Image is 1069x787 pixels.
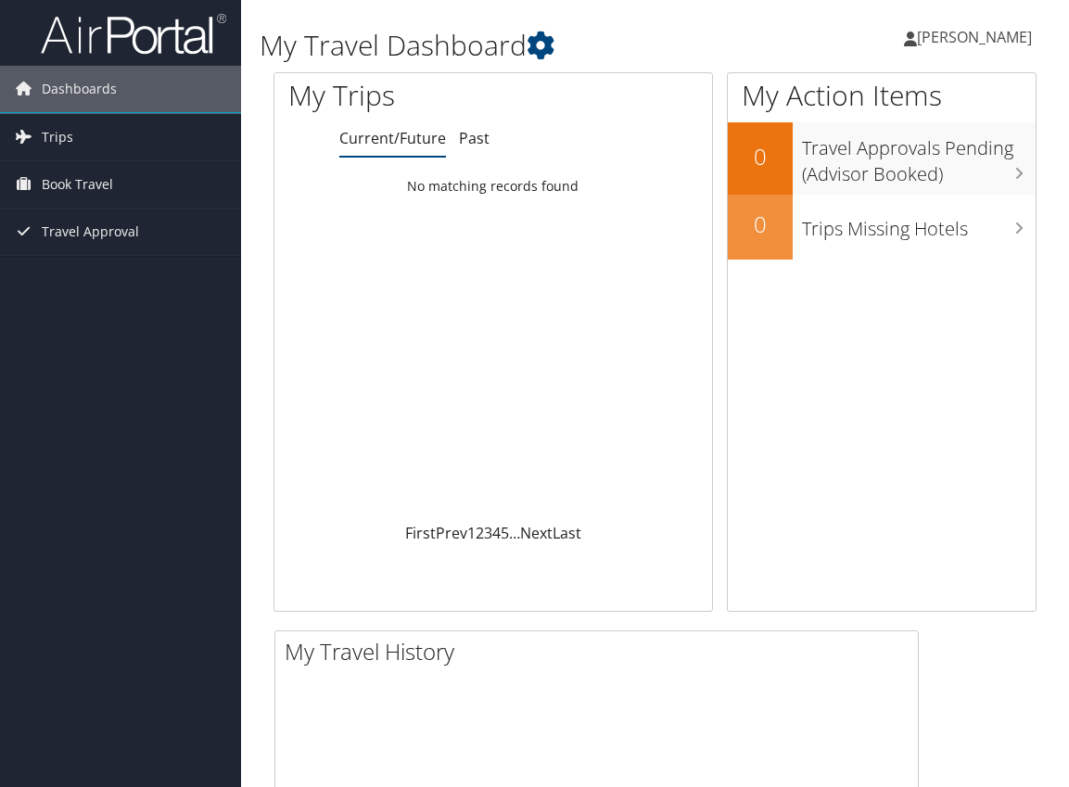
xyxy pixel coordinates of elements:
[274,170,712,203] td: No matching records found
[520,523,553,543] a: Next
[917,27,1032,47] span: [PERSON_NAME]
[459,128,490,148] a: Past
[509,523,520,543] span: …
[728,141,793,172] h2: 0
[802,207,1036,242] h3: Trips Missing Hotels
[501,523,509,543] a: 5
[476,523,484,543] a: 2
[405,523,436,543] a: First
[41,12,226,56] img: airportal-logo.png
[339,128,446,148] a: Current/Future
[285,636,918,667] h2: My Travel History
[728,209,793,240] h2: 0
[288,76,515,115] h1: My Trips
[802,126,1036,187] h3: Travel Approvals Pending (Advisor Booked)
[728,195,1036,260] a: 0Trips Missing Hotels
[728,76,1036,115] h1: My Action Items
[728,122,1036,194] a: 0Travel Approvals Pending (Advisor Booked)
[42,161,113,208] span: Book Travel
[42,114,73,160] span: Trips
[553,523,581,543] a: Last
[467,523,476,543] a: 1
[42,209,139,255] span: Travel Approval
[904,9,1050,65] a: [PERSON_NAME]
[42,66,117,112] span: Dashboards
[436,523,467,543] a: Prev
[492,523,501,543] a: 4
[260,26,787,65] h1: My Travel Dashboard
[484,523,492,543] a: 3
